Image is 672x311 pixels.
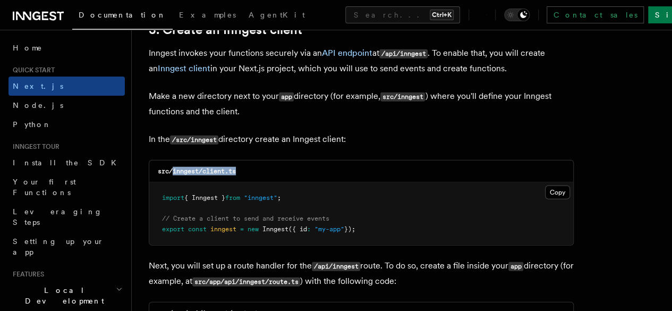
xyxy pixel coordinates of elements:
[345,6,460,23] button: Search...Ctrl+K
[314,225,344,233] span: "my-app"
[8,153,125,172] a: Install the SDK
[262,225,288,233] span: Inngest
[13,207,103,226] span: Leveraging Steps
[240,225,244,233] span: =
[13,237,104,256] span: Setting up your app
[149,89,574,119] p: Make a new directory next to your directory (for example, ) where you'll define your Inngest func...
[13,158,123,167] span: Install the SDK
[8,202,125,232] a: Leveraging Steps
[8,115,125,134] a: Python
[545,186,570,199] button: Copy
[504,9,530,21] button: Toggle dark mode
[8,285,116,306] span: Local Development
[307,225,311,233] span: :
[79,11,166,19] span: Documentation
[162,225,184,233] span: export
[8,38,125,57] a: Home
[242,3,311,29] a: AgentKit
[312,262,360,271] code: /api/inngest
[344,225,355,233] span: });
[158,63,210,73] a: Inngest client
[277,194,281,201] span: ;
[322,48,372,58] a: API endpoint
[13,43,42,53] span: Home
[179,11,236,19] span: Examples
[288,225,307,233] span: ({ id
[210,225,236,233] span: inngest
[279,93,294,102] code: app
[192,278,300,287] code: src/app/api/inngest/route.ts
[8,142,59,151] span: Inngest tour
[8,270,44,279] span: Features
[162,215,329,222] span: // Create a client to send and receive events
[248,225,259,233] span: new
[72,3,173,30] a: Documentation
[158,167,236,175] code: src/inngest/client.ts
[244,194,277,201] span: "inngest"
[8,96,125,115] a: Node.js
[173,3,242,29] a: Examples
[13,178,76,197] span: Your first Functions
[184,194,225,201] span: { Inngest }
[162,194,184,201] span: import
[149,46,574,76] p: Inngest invokes your functions securely via an at . To enable that, you will create an in your Ne...
[8,281,125,310] button: Local Development
[13,82,63,90] span: Next.js
[8,66,55,74] span: Quick start
[13,101,63,110] span: Node.js
[149,258,574,289] p: Next, you will set up a route handler for the route. To do so, create a file inside your director...
[225,194,240,201] span: from
[188,225,207,233] span: const
[547,6,644,23] a: Contact sales
[8,77,125,96] a: Next.js
[8,232,125,262] a: Setting up your app
[249,11,305,19] span: AgentKit
[170,136,218,145] code: /src/inngest
[430,10,454,20] kbd: Ctrl+K
[380,93,425,102] code: src/inngest
[149,132,574,147] p: In the directory create an Inngest client:
[13,120,52,129] span: Python
[8,172,125,202] a: Your first Functions
[508,262,523,271] code: app
[379,49,428,58] code: /api/inngest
